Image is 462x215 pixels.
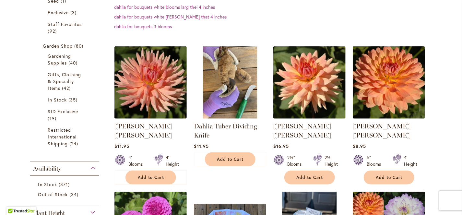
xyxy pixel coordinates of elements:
a: [PERSON_NAME] [PERSON_NAME] [273,122,331,139]
span: Out of Stock [38,191,68,197]
span: 34 [69,191,80,198]
iframe: Launch Accessibility Center [5,192,23,210]
div: 4" Blooms [128,154,147,167]
a: dahlia for bouquets white blooms larg thei 4 inches [114,4,215,10]
a: dahlia for bouquets white [PERSON_NAME] that 4 inches [114,14,227,20]
span: Staff Favorites [48,21,82,27]
button: Add to Cart [284,171,335,185]
a: Gardening Supplies [48,53,83,66]
button: Add to Cart [205,152,255,166]
img: GABRIELLE MARIE [353,46,425,119]
a: [PERSON_NAME] [PERSON_NAME] [353,122,410,139]
span: Availability [33,165,61,172]
span: $16.95 [273,143,289,149]
img: HEATHER MARIE [114,46,187,119]
a: Restricted International Shipping [48,126,83,147]
div: 2½' Height [325,154,338,167]
a: Out of Stock 34 [38,191,93,198]
a: HEATHER MARIE [114,114,187,120]
span: SID Exclusive [48,108,78,114]
button: Add to Cart [125,171,176,185]
span: In Stock [38,181,57,187]
span: Add to Cart [297,175,323,180]
a: In Stock 371 [38,181,93,188]
span: Gardening Supplies [48,53,71,66]
div: 5" Blooms [367,154,385,167]
span: 35 [68,96,79,103]
a: In Stock [48,96,83,103]
span: Add to Cart [138,175,164,180]
span: Garden Shop [43,43,73,49]
span: 24 [69,140,80,147]
a: Dahlia Tuber Dividing Knife [194,114,266,120]
span: Gifts, Clothing & Specialty Items [48,71,81,91]
span: 19 [48,115,58,122]
span: Exclusive [48,9,69,16]
img: Mary Jo [273,46,346,119]
a: Dahlia Tuber Dividing Knife [194,122,257,139]
span: 3 [70,9,78,16]
a: dahlia for bouquets 3 blooms [114,23,172,30]
a: [PERSON_NAME] [PERSON_NAME] [114,122,172,139]
span: Add to Cart [376,175,403,180]
span: Add to Cart [217,157,244,162]
a: Exclusive [48,9,83,16]
span: 40 [68,59,79,66]
span: 80 [74,42,85,49]
div: 4' Height [166,154,179,167]
span: 42 [62,85,72,91]
img: Dahlia Tuber Dividing Knife [194,46,266,119]
a: Garden Shop [43,42,88,49]
a: SID Exclusive [48,108,83,122]
a: Gifts, Clothing &amp; Specialty Items [48,71,83,91]
span: In Stock [48,97,67,103]
button: Add to Cart [364,171,414,185]
a: GABRIELLE MARIE [353,114,425,120]
span: 371 [59,181,71,188]
span: $11.95 [194,143,209,149]
div: 2½" Blooms [287,154,305,167]
span: $8.95 [353,143,366,149]
a: Mary Jo [273,114,346,120]
span: Restricted International Shipping [48,127,77,147]
span: $11.95 [114,143,129,149]
div: 4' Height [404,154,417,167]
a: Staff Favorites [48,21,83,34]
span: 92 [48,28,58,34]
